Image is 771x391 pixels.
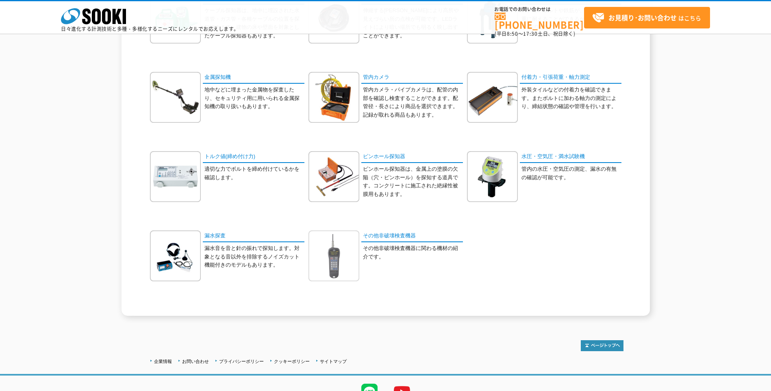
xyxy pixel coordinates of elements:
a: サイトマップ [320,359,347,364]
p: 適切な力でボルトを締め付けているかを確認します。 [204,165,304,182]
p: 管内の水圧・空気圧の測定、漏水の有無の確認が可能です。 [521,165,621,182]
img: ピンホール探知器 [308,151,359,202]
a: [PHONE_NUMBER] [495,13,584,29]
a: 水圧・空気圧・満水試験機 [520,151,621,163]
a: トルク値(締め付け力) [203,151,304,163]
span: (平日 ～ 土日、祝日除く) [495,30,575,37]
a: 漏水探査 [203,230,304,242]
img: トップページへ [581,340,623,351]
img: 付着力・引張荷重・軸力測定 [467,72,518,123]
img: トルク値(締め付け力) [150,151,201,202]
p: 漏水音を音と針の振れで探知します。対象となる音以外を排除するノイズカット機能付きのモデルもあります。 [204,244,304,269]
span: はこちら [592,12,701,24]
a: 企業情報 [154,359,172,364]
img: 水圧・空気圧・満水試験機 [467,151,518,202]
p: その他非破壊検査機器に関わる機材の紹介です。 [363,244,463,261]
p: 地中などに埋まった金属物を探査したり、セキュリティ用に用いられる金属探知機の取り扱いもあります。 [204,86,304,111]
img: 金属探知機 [150,72,201,123]
p: ピンホール探知器は、金属上の塗膜の欠陥（穴・ピンホール）を探知する道具です。コンクリートに施工された絶縁性被膜用もあります。 [363,165,463,199]
a: その他非破壊検査機器 [361,230,463,242]
a: お見積り･お問い合わせはこちら [584,7,710,28]
a: 付着力・引張荷重・軸力測定 [520,72,621,84]
p: 日々進化する計測技術と多種・多様化するニーズにレンタルでお応えします。 [61,26,239,31]
img: 漏水探査 [150,230,201,281]
strong: お見積り･お問い合わせ [608,13,677,22]
a: クッキーポリシー [274,359,310,364]
span: 8:50 [507,30,518,37]
span: お電話でのお問い合わせは [495,7,584,12]
span: 17:30 [523,30,538,37]
a: 管内カメラ [361,72,463,84]
a: ピンホール探知器 [361,151,463,163]
a: プライバシーポリシー [219,359,264,364]
a: お問い合わせ [182,359,209,364]
img: 管内カメラ [308,72,359,123]
p: 管内カメラ・パイプカメラは、配管の内部を確認し検査することができます。配管径・長さにより商品を選択できます。記録が取れる商品もあります。 [363,86,463,119]
p: 外装タイルなどの付着力を確認できます。またボルトに加わる軸力の測定により、締結状態の確認や管理を行います。 [521,86,621,111]
a: 金属探知機 [203,72,304,84]
img: その他非破壊検査機器 [308,230,359,281]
